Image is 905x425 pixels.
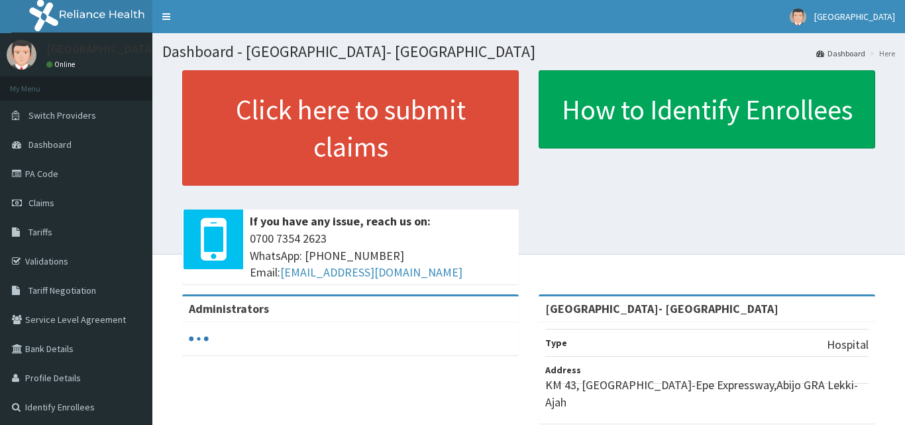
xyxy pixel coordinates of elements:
[46,43,156,55] p: [GEOGRAPHIC_DATA]
[827,336,869,353] p: Hospital
[28,284,96,296] span: Tariff Negotiation
[7,40,36,70] img: User Image
[182,70,519,186] a: Click here to submit claims
[189,329,209,349] svg: audio-loading
[545,301,778,316] strong: [GEOGRAPHIC_DATA]- [GEOGRAPHIC_DATA]
[28,139,72,151] span: Dashboard
[790,9,806,25] img: User Image
[162,43,895,60] h1: Dashboard - [GEOGRAPHIC_DATA]- [GEOGRAPHIC_DATA]
[189,301,269,316] b: Administrators
[46,60,78,69] a: Online
[539,70,875,149] a: How to Identify Enrollees
[280,265,462,280] a: [EMAIL_ADDRESS][DOMAIN_NAME]
[250,230,512,281] span: 0700 7354 2623 WhatsApp: [PHONE_NUMBER] Email:
[867,48,895,59] li: Here
[545,337,567,349] b: Type
[814,11,895,23] span: [GEOGRAPHIC_DATA]
[816,48,865,59] a: Dashboard
[28,197,54,209] span: Claims
[28,226,52,238] span: Tariffs
[28,109,96,121] span: Switch Providers
[545,364,581,376] b: Address
[250,213,431,229] b: If you have any issue, reach us on:
[545,377,869,410] p: KM 43, [GEOGRAPHIC_DATA]-Epe Expressway,Abijo GRA Lekki-Ajah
